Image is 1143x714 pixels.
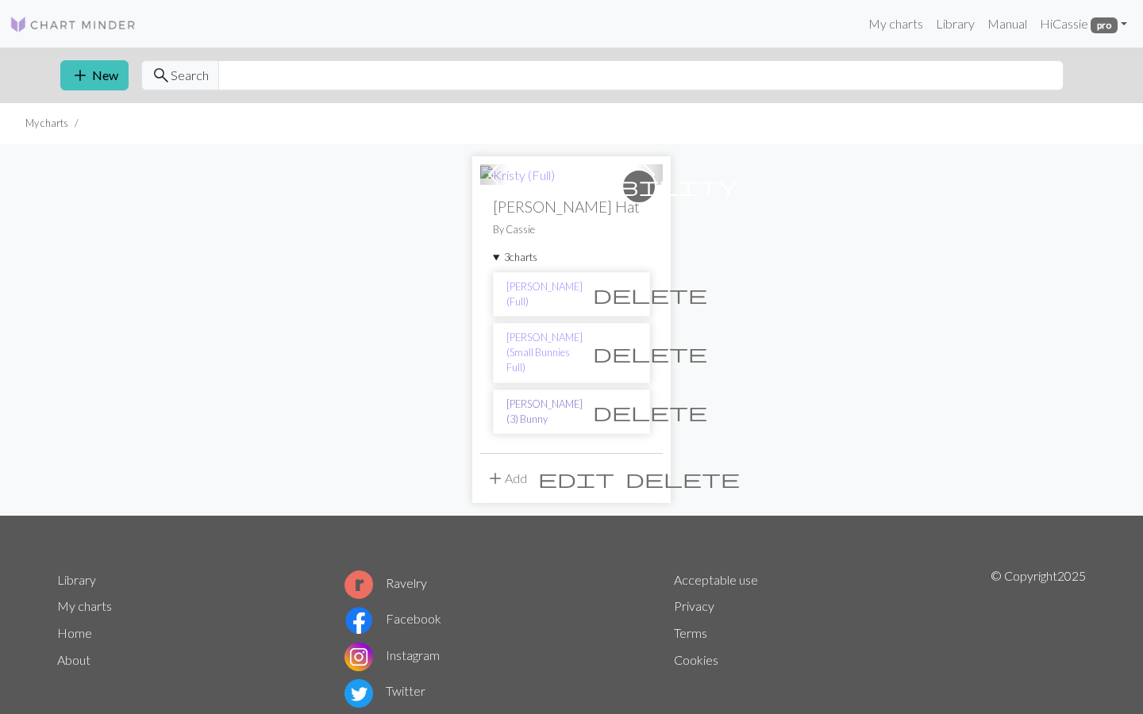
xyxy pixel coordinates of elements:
span: pro [1091,17,1118,33]
button: Delete [620,463,745,493]
a: Library [929,8,981,40]
a: [PERSON_NAME] (3) Bunny [506,397,583,427]
p: © Copyright 2025 [991,566,1086,711]
li: My charts [25,116,68,131]
p: By Cassie [493,222,650,237]
span: Search [171,66,209,85]
a: Facebook [344,611,441,626]
img: Instagram logo [344,643,373,671]
img: Facebook logo [344,606,373,635]
button: Delete chart [583,279,718,309]
a: About [57,652,90,667]
a: My charts [57,598,112,613]
button: Edit [533,463,620,493]
a: Library [57,572,96,587]
a: Home [57,625,92,640]
a: Kristy (Full) [480,166,555,181]
i: Edit [538,469,614,488]
summary: 3charts [493,250,650,265]
a: Terms [674,625,707,640]
span: search [152,64,171,86]
a: Manual [981,8,1033,40]
button: Delete chart [583,397,718,427]
h2: [PERSON_NAME] Hat [493,198,650,216]
a: Ravelry [344,575,427,590]
a: [PERSON_NAME] (Full) [506,279,583,309]
a: [PERSON_NAME] (Small Bunnies Full) [506,330,583,376]
button: Add [480,463,533,493]
span: visibility [540,174,738,198]
span: add [71,64,90,86]
a: Privacy [674,598,714,613]
button: Delete chart [583,338,718,368]
a: My charts [862,8,929,40]
a: HiCassie pro [1033,8,1133,40]
img: Kristy (Full) [480,166,555,185]
span: delete [593,283,707,305]
a: Acceptable use [674,572,758,587]
span: delete [593,342,707,364]
span: delete [625,467,740,489]
span: edit [538,467,614,489]
a: Instagram [344,647,440,662]
i: private [540,171,738,202]
img: Twitter logo [344,679,373,708]
a: Cookies [674,652,718,667]
img: Ravelry logo [344,570,373,599]
span: add [486,467,505,489]
img: Logo [10,15,137,34]
button: New [60,60,129,90]
a: Twitter [344,683,425,698]
span: delete [593,401,707,423]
